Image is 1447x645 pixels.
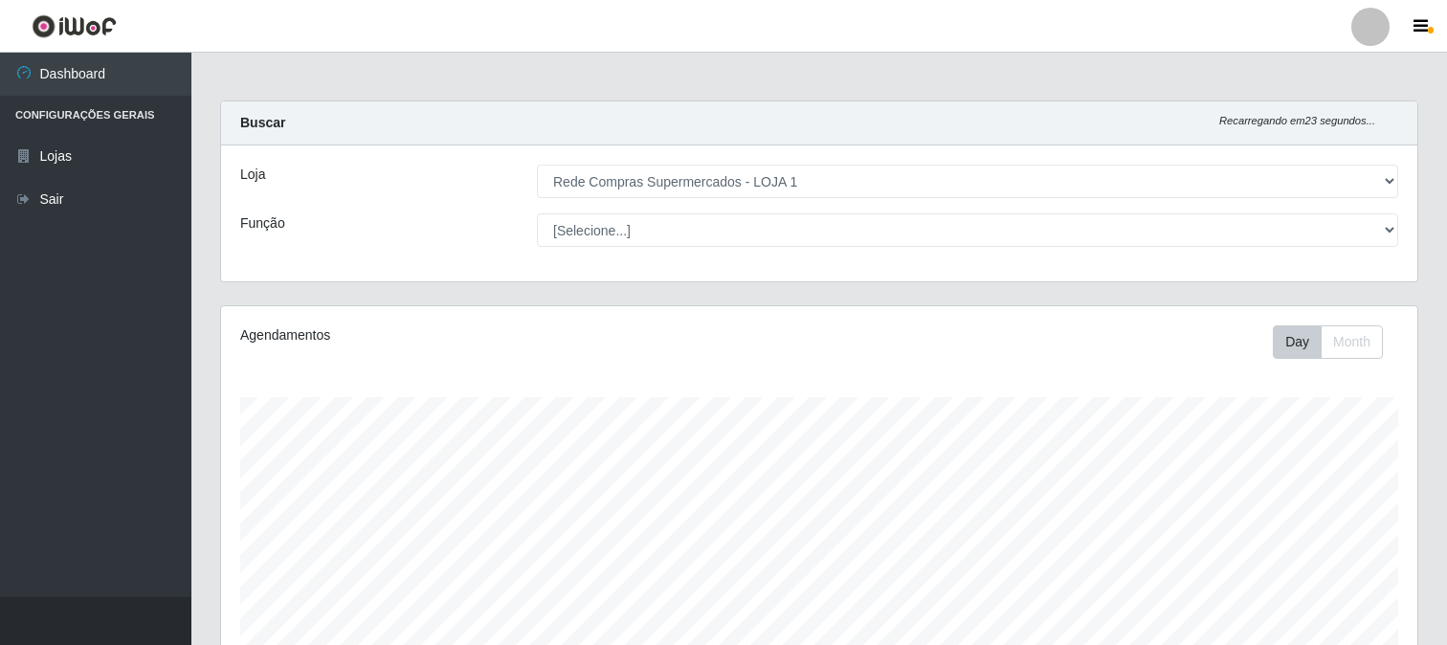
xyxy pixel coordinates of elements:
button: Month [1321,325,1383,359]
div: Toolbar with button groups [1273,325,1398,359]
label: Loja [240,165,265,185]
div: Agendamentos [240,325,706,345]
i: Recarregando em 23 segundos... [1219,115,1375,126]
strong: Buscar [240,115,285,130]
img: CoreUI Logo [32,14,117,38]
button: Day [1273,325,1322,359]
div: First group [1273,325,1383,359]
label: Função [240,213,285,234]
